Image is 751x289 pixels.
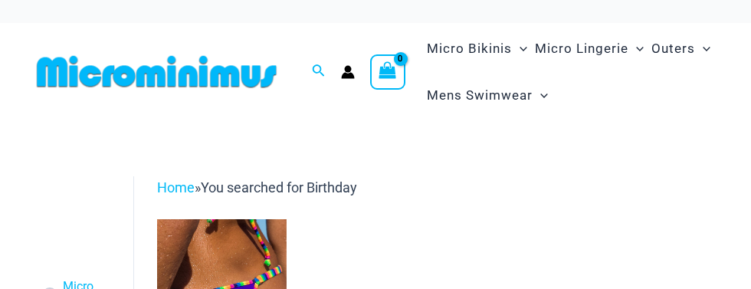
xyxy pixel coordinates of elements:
[423,25,531,72] a: Micro BikinisMenu ToggleMenu Toggle
[427,76,533,115] span: Mens Swimwear
[421,23,720,121] nav: Site Navigation
[531,25,648,72] a: Micro LingerieMenu ToggleMenu Toggle
[535,29,628,68] span: Micro Lingerie
[651,29,695,68] span: Outers
[695,29,710,68] span: Menu Toggle
[157,179,195,195] a: Home
[648,25,714,72] a: OutersMenu ToggleMenu Toggle
[628,29,644,68] span: Menu Toggle
[31,54,283,89] img: MM SHOP LOGO FLAT
[201,179,357,195] span: You searched for Birthday
[370,54,405,90] a: View Shopping Cart, empty
[427,29,512,68] span: Micro Bikinis
[157,179,357,195] span: »
[312,62,326,81] a: Search icon link
[533,76,548,115] span: Menu Toggle
[341,65,355,79] a: Account icon link
[512,29,527,68] span: Menu Toggle
[423,72,552,119] a: Mens SwimwearMenu ToggleMenu Toggle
